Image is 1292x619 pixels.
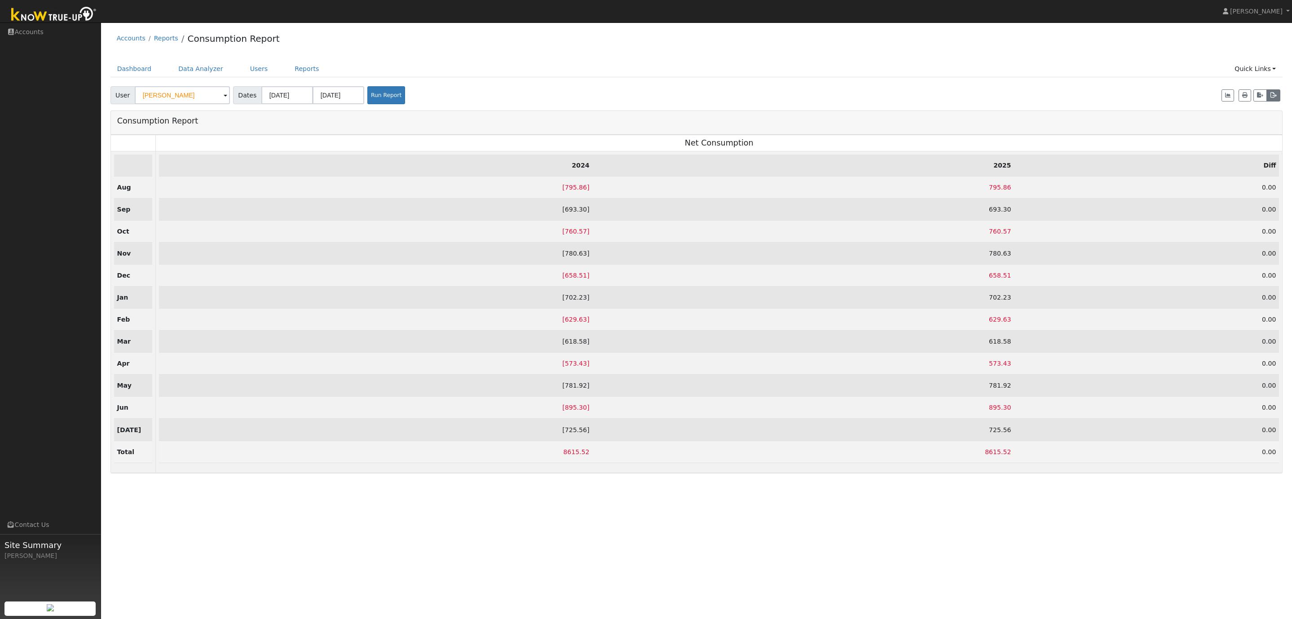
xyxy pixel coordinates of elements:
td: 702.23 [593,287,1014,309]
span: ] [587,338,590,345]
span: User [110,86,135,104]
a: Reports [288,61,326,77]
td: 693.30 [159,198,592,220]
span: [ [562,382,565,389]
span: ] [587,360,590,367]
td: 8615.52 [159,441,592,463]
td: 693.30 [593,198,1014,220]
button: Export to CSV [1253,89,1267,102]
span: [ [562,426,565,433]
span: Site Summary [4,539,96,551]
td: 795.86 [593,176,1014,198]
img: retrieve [47,604,54,611]
strong: [DATE] [117,426,141,433]
strong: 2024 [572,162,589,169]
span: ] [587,382,590,389]
td: 725.56 [159,419,592,441]
td: 0.00 [1014,353,1279,375]
td: 702.23 [159,287,592,309]
span: [ [562,272,565,279]
strong: Nov [117,250,131,257]
span: [ [562,316,565,323]
td: 8615.52 [593,441,1014,463]
td: 658.51 [593,265,1014,287]
td: 725.56 [593,419,1014,441]
td: 0.00 [1014,176,1279,198]
h3: Net Consumption [159,138,1279,148]
td: 895.30 [159,397,592,419]
td: 629.63 [593,309,1014,331]
span: [ [562,294,565,301]
td: 0.00 [1014,198,1279,220]
strong: Apr [117,360,130,367]
button: Run Report [367,86,405,104]
td: 795.86 [159,176,592,198]
td: 618.58 [159,331,592,353]
span: [ [562,404,565,411]
td: 781.92 [593,375,1014,397]
td: 780.63 [159,242,592,264]
td: 618.58 [593,331,1014,353]
td: 573.43 [593,353,1014,375]
a: Users [243,61,275,77]
input: Select a User [135,86,230,104]
td: 0.00 [1014,265,1279,287]
span: ] [587,426,590,433]
strong: May [117,382,132,389]
a: Quick Links [1228,61,1283,77]
strong: Total [117,448,134,455]
a: Data Analyzer [172,61,230,77]
span: [PERSON_NAME] [1230,8,1283,15]
span: ] [587,206,590,213]
td: 895.30 [593,397,1014,419]
span: [ [562,228,565,235]
button: Show Graph [1221,89,1234,102]
img: Know True-Up [7,5,101,25]
td: 0.00 [1014,331,1279,353]
button: Export Interval Data [1266,89,1280,102]
span: [ [562,250,565,257]
strong: Diff [1263,162,1276,169]
td: 0.00 [1014,397,1279,419]
span: ] [587,250,590,257]
strong: Oct [117,228,129,235]
td: 0.00 [1014,441,1279,463]
a: Dashboard [110,61,159,77]
strong: Sep [117,206,131,213]
span: [ [562,360,565,367]
td: 658.51 [159,265,592,287]
span: ] [587,184,590,191]
span: [ [562,206,565,213]
td: 760.57 [593,220,1014,242]
span: ] [587,228,590,235]
td: 573.43 [159,353,592,375]
strong: Aug [117,184,131,191]
span: [ [562,338,565,345]
td: 0.00 [1014,419,1279,441]
td: 629.63 [159,309,592,331]
strong: 2025 [993,162,1011,169]
span: Dates [233,86,262,104]
td: 780.63 [593,242,1014,264]
td: 0.00 [1014,242,1279,264]
strong: Mar [117,338,131,345]
span: ] [587,404,590,411]
strong: Jan [117,294,128,301]
div: [PERSON_NAME] [4,551,96,561]
td: 760.57 [159,220,592,242]
td: 0.00 [1014,287,1279,309]
button: Print [1239,89,1251,102]
h3: Consumption Report [117,114,198,128]
span: ] [587,316,590,323]
span: [ [562,184,565,191]
strong: Feb [117,316,130,323]
td: 781.92 [159,375,592,397]
strong: Jun [117,404,128,411]
strong: Dec [117,272,131,279]
span: ] [587,272,590,279]
span: ] [587,294,590,301]
a: Reports [154,35,178,42]
a: Accounts [117,35,146,42]
td: 0.00 [1014,309,1279,331]
td: 0.00 [1014,220,1279,242]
